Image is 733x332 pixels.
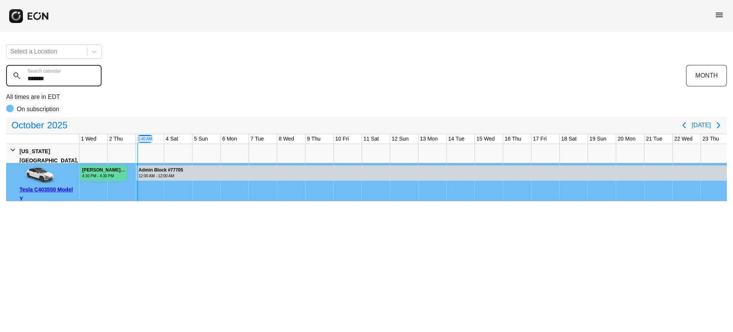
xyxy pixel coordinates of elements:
div: 18 Sat [560,134,578,144]
div: 3 Fri [136,134,154,144]
div: 14 Tue [447,134,466,144]
img: car [19,166,58,185]
div: 12 Sun [390,134,410,144]
span: menu [715,10,724,19]
button: MONTH [686,65,727,86]
span: October [10,118,45,133]
div: 16 Thu [503,134,523,144]
button: Next page [711,118,726,133]
div: 9 Thu [305,134,322,144]
div: [US_STATE][GEOGRAPHIC_DATA], [GEOGRAPHIC_DATA] [19,147,78,174]
div: 2 Thu [108,134,124,144]
div: Admin Block #77705 [139,167,183,173]
div: 22 Wed [673,134,694,144]
span: 2025 [45,118,69,133]
div: 6 Mon [221,134,239,144]
button: Previous page [676,118,692,133]
div: 10 Fri [334,134,350,144]
button: October2025 [7,118,72,133]
label: Search calendar [27,68,61,74]
div: 19 Sun [588,134,608,144]
div: 17 Fri [531,134,548,144]
button: [DATE] [692,118,711,132]
div: 20 Mon [616,134,637,144]
div: 5 Sun [192,134,210,144]
div: 4:30 PM - 4:30 PM [82,173,126,179]
p: On subscription [17,105,59,114]
p: All times are in EDT [6,92,727,102]
div: 21 Tue [644,134,664,144]
div: 8 Wed [277,134,295,144]
div: [PERSON_NAME] #72018 [82,167,126,173]
div: 23 Thu [701,134,720,144]
div: 15 Wed [475,134,496,144]
div: 1 Wed [79,134,98,144]
div: Tesla C403550 Model Y [19,185,76,203]
div: 7 Tue [249,134,265,144]
div: 11 Sat [362,134,380,144]
div: 12:00 AM - 12:00 AM [139,173,183,179]
div: Rented for 30 days by Abel Rios Current status is rental [79,163,127,181]
div: 4 Sat [164,134,180,144]
div: 13 Mon [418,134,439,144]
